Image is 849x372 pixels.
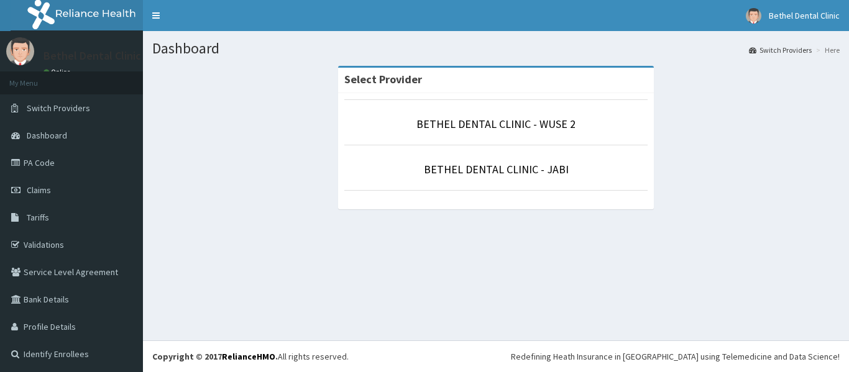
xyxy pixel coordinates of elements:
[152,351,278,362] strong: Copyright © 2017 .
[6,37,34,65] img: User Image
[27,184,51,196] span: Claims
[27,130,67,141] span: Dashboard
[44,50,141,61] p: Bethel Dental Clinic
[152,40,840,57] h1: Dashboard
[511,350,840,363] div: Redefining Heath Insurance in [GEOGRAPHIC_DATA] using Telemedicine and Data Science!
[416,117,576,131] a: BETHEL DENTAL CLINIC - WUSE 2
[27,212,49,223] span: Tariffs
[222,351,275,362] a: RelianceHMO
[27,102,90,114] span: Switch Providers
[344,72,422,86] strong: Select Provider
[813,45,840,55] li: Here
[749,45,812,55] a: Switch Providers
[143,340,849,372] footer: All rights reserved.
[746,8,761,24] img: User Image
[424,162,569,176] a: BETHEL DENTAL CLINIC - JABI
[44,68,73,76] a: Online
[769,10,840,21] span: Bethel Dental Clinic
